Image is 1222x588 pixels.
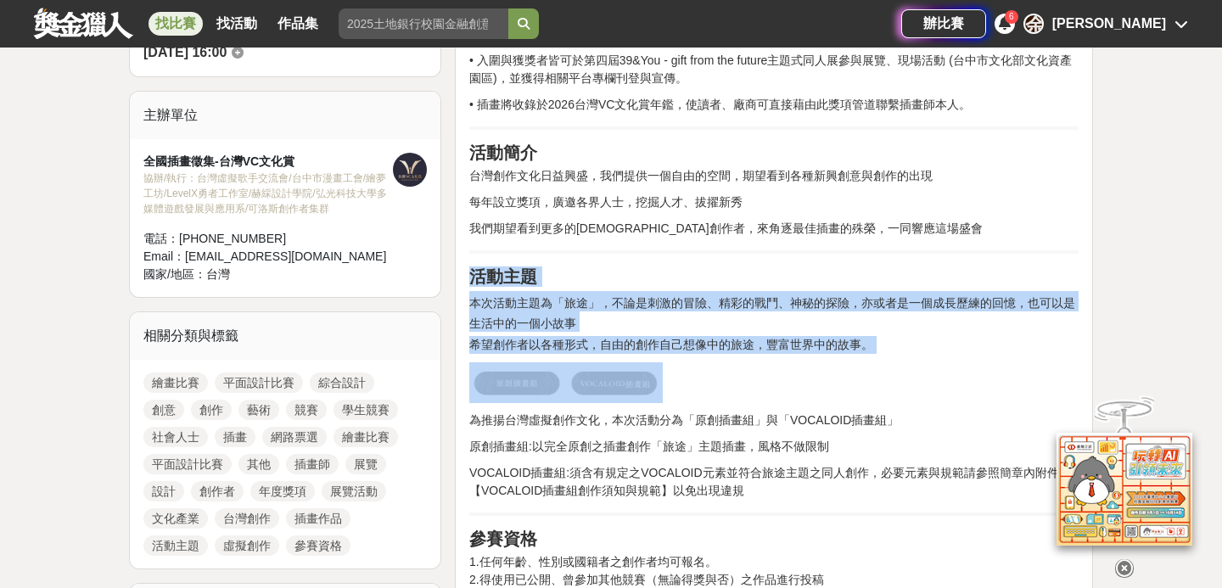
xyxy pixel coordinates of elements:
a: 綜合設計 [310,372,374,393]
a: 其他 [238,454,279,474]
a: 插畫 [215,427,255,447]
a: 作品集 [271,12,325,36]
div: [PERSON_NAME] [1052,14,1166,34]
p: 原創插畫組:以完全原創之插畫創作「旅途」主題插畫，風格不做限制 [469,438,1079,456]
img: 3755520c-84cd-4992-a84e-1e1cf988c74d.png [469,362,663,403]
a: 網路票選 [262,427,327,447]
a: 繪畫比賽 [334,427,398,447]
img: d2146d9a-e6f6-4337-9592-8cefde37ba6b.png [1057,433,1192,546]
span: 為推揚台灣虛擬創作文化，本次活動分為「原創插畫組」與「VOCALOID插畫組」 [469,413,899,427]
strong: 活動簡介 [469,143,537,162]
div: 余 [1023,14,1044,34]
p: 每年設立獎項，廣邀各界人士，挖掘人才、拔擢新秀 [469,193,1079,211]
a: 社會人士 [143,427,208,447]
a: 參賽資格 [286,535,350,556]
a: 藝術 [238,400,279,420]
a: 創作者 [191,481,244,501]
div: 協辦/執行： 台灣虛擬歌手交流會/台中市漫畫工會/繪夢工坊/LevelX勇者工作室/赫綵設計學院/弘光科技大學多媒體遊戲發展與應用系/可洛斯創作者集群 [143,171,393,216]
a: 創作 [191,400,232,420]
input: 2025土地銀行校園金融創意挑戰賽：從你出發 開啟智慧金融新頁 [339,8,508,39]
a: 創意 [143,400,184,420]
strong: 活動主題 [469,267,537,286]
a: 年度獎項 [250,481,315,501]
a: 找活動 [210,12,264,36]
a: 台灣創作 [215,508,279,529]
strong: 參賽資格 [469,529,537,548]
a: 辦比賽 [901,9,986,38]
span: 台灣 [206,267,230,281]
a: 平面設計比賽 [215,372,303,393]
a: 插畫作品 [286,508,350,529]
a: 競賽 [286,400,327,420]
p: 我們期望看到更多的[DEMOGRAPHIC_DATA]創作者，來角逐最佳插畫的殊榮，一同響應這場盛會 [469,220,1079,238]
p: 台灣創作文化日益興盛，我們提供一個自由的空間，期望看到各種新興創意與創作的出現 [469,167,1079,185]
div: 相關分類與標籤 [130,312,440,360]
div: 全國插畫徵集-台灣VC文化賞 [143,153,393,171]
span: [DATE] 16:00 [143,45,227,59]
p: 自由的創作自己想像中的旅途，豐富世界中的故事。 [469,336,1079,354]
a: 展覽 [345,454,386,474]
p: • 插畫將收錄於2026台灣VC文化賞年鑑，使讀者、廠商可直接藉由此獎項管道聯繫插畫師本人。 [469,96,1079,114]
a: 展覽活動 [322,481,386,501]
a: 繪畫比賽 [143,372,208,393]
span: VOCALOID插畫組:須含有規定之VOCALOID元素並符合旅途主題之同人創作，必要元素與規範請參照簡章內附件1【VOCALOID插畫組創作須知與規範】以免出現違規 [469,466,1065,497]
a: 文化產業 [143,508,208,529]
p: • 入圍與獲獎者皆可於第四屆39&You - gift from the future主題式同人展參與展覽、現場活動 (台中市文化部文化資產園區)，並獲得相關平台專欄刊登與宣傳。 [469,52,1079,87]
a: 平面設計比賽 [143,454,232,474]
span: 國家/地區： [143,267,206,281]
a: 插畫師 [286,454,339,474]
a: 虛擬創作 [215,535,279,556]
span: 6 [1009,12,1014,21]
a: 活動主題 [143,535,208,556]
a: 設計 [143,481,184,501]
span: 本次活動主題為「旅途」，不論是刺激的冒險、精彩的戰鬥、神秘的探險，亦或者是一個成長歷練的回憶，也可以是生活中的一個小故事 [469,296,1075,330]
div: 主辦單位 [130,92,440,139]
a: 找比賽 [149,12,203,36]
div: 電話： [PHONE_NUMBER] [143,230,393,248]
div: Email： [EMAIL_ADDRESS][DOMAIN_NAME] [143,248,393,266]
a: 學生競賽 [334,400,398,420]
span: 希望創作者以各種形式， [469,338,600,351]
